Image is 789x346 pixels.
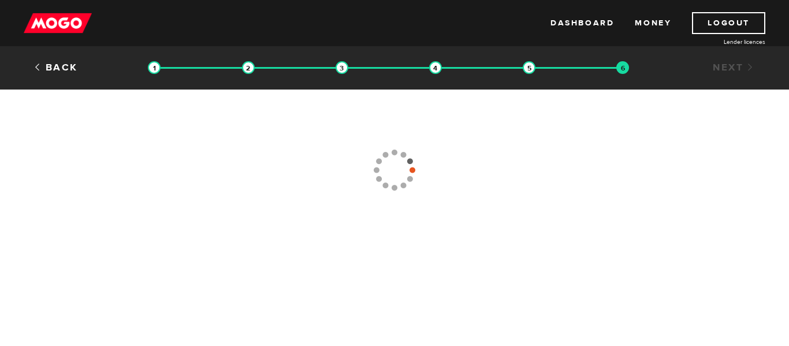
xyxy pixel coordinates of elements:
img: mogo_logo-11ee424be714fa7cbb0f0f49df9e16ec.png [24,12,92,34]
img: transparent-188c492fd9eaac0f573672f40bb141c2.gif [429,61,442,74]
img: transparent-188c492fd9eaac0f573672f40bb141c2.gif [148,61,161,74]
img: transparent-188c492fd9eaac0f573672f40bb141c2.gif [336,61,348,74]
img: loading-colorWheel_medium.gif [373,105,416,235]
a: Dashboard [550,12,614,34]
a: Lender licences [679,38,765,46]
a: Money [635,12,671,34]
a: Next [713,61,755,74]
a: Back [34,61,78,74]
img: transparent-188c492fd9eaac0f573672f40bb141c2.gif [616,61,629,74]
a: Logout [692,12,765,34]
img: transparent-188c492fd9eaac0f573672f40bb141c2.gif [523,61,535,74]
img: transparent-188c492fd9eaac0f573672f40bb141c2.gif [242,61,255,74]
